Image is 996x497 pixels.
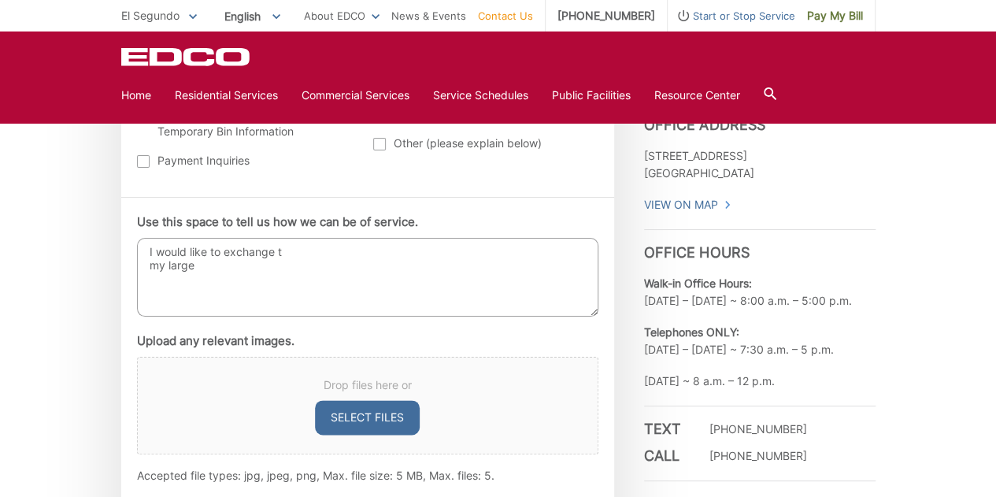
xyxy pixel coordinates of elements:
[644,229,876,261] h3: Office Hours
[175,87,278,104] a: Residential Services
[807,7,863,24] span: Pay My Bill
[644,325,739,339] b: Telephones ONLY:
[137,334,294,348] label: Upload any relevant images.
[121,47,252,66] a: EDCD logo. Return to the homepage.
[709,447,807,465] p: [PHONE_NUMBER]
[433,87,528,104] a: Service Schedules
[213,3,292,29] span: English
[644,324,876,358] p: [DATE] – [DATE] ~ 7:30 a.m. – 5 p.m.
[552,87,631,104] a: Public Facilities
[644,147,876,182] p: [STREET_ADDRESS] [GEOGRAPHIC_DATA]
[373,135,594,152] label: Other (please explain below)
[654,87,740,104] a: Resource Center
[709,421,807,438] p: [PHONE_NUMBER]
[137,152,358,169] label: Payment Inquiries
[315,400,420,435] button: select files, upload any relevant images.
[302,87,409,104] a: Commercial Services
[644,373,876,390] p: [DATE] ~ 8 a.m. – 12 p.m.
[644,447,691,465] h3: Call
[644,275,876,310] p: [DATE] – [DATE] ~ 8:00 a.m. – 5:00 p.m.
[121,9,180,22] span: El Segundo
[137,469,494,482] span: Accepted file types: jpg, jpeg, png, Max. file size: 5 MB, Max. files: 5.
[391,7,466,24] a: News & Events
[157,376,579,394] span: Drop files here or
[644,421,691,438] h3: Text
[478,7,533,24] a: Contact Us
[304,7,380,24] a: About EDCO
[137,215,418,229] label: Use this space to tell us how we can be of service.
[121,87,151,104] a: Home
[644,276,752,290] b: Walk-in Office Hours:
[644,196,731,213] a: View On Map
